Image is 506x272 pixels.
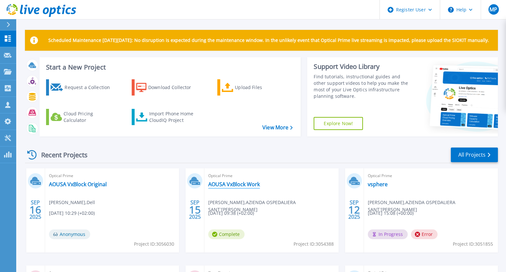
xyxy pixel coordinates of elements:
div: Upload Files [235,81,287,94]
div: Support Video Library [314,62,409,71]
p: Scheduled Maintenance [DATE][DATE]: No disruption is expected during the maintenance window. In t... [48,38,489,43]
a: Upload Files [217,79,290,96]
span: Optical Prime [49,172,175,179]
a: All Projects [451,148,498,162]
a: View More [262,124,293,131]
span: [PERSON_NAME] , AZIENDA OSPEDALIERA SANT`[PERSON_NAME] [368,199,498,213]
span: Project ID: 3051855 [453,240,493,248]
span: [DATE] 15:08 (+00:00) [368,210,414,217]
a: Cloud Pricing Calculator [46,109,118,125]
a: Explore Now! [314,117,363,130]
span: Complete [208,229,245,239]
span: 12 [348,207,360,213]
span: [DATE] 10:29 (+02:00) [49,210,95,217]
a: AOUSA VxBlock Original [49,181,107,188]
span: Optical Prime [368,172,494,179]
a: vsphere [368,181,388,188]
a: AOUSA VxBlock Work [208,181,260,188]
span: [DATE] 09:38 (+02:00) [208,210,254,217]
a: Download Collector [132,79,204,96]
div: SEP 2025 [189,198,201,222]
span: Error [411,229,438,239]
span: Optical Prime [208,172,334,179]
div: Recent Projects [25,147,96,163]
span: MP [489,7,497,12]
div: SEP 2025 [29,198,42,222]
h3: Start a New Project [46,64,293,71]
div: Import Phone Home CloudIQ Project [149,110,200,123]
div: Cloud Pricing Calculator [64,110,115,123]
div: Find tutorials, instructional guides and other support videos to help you make the most of your L... [314,73,409,99]
span: Project ID: 3054388 [294,240,334,248]
a: Request a Collection [46,79,118,96]
div: Download Collector [148,81,200,94]
span: 15 [189,207,201,213]
span: In Progress [368,229,408,239]
span: 16 [30,207,41,213]
div: SEP 2025 [348,198,360,222]
span: [PERSON_NAME] , Dell [49,199,95,206]
span: Project ID: 3056030 [134,240,174,248]
span: [PERSON_NAME] , AZIENDA OSPEDALIERA SANT`[PERSON_NAME] [208,199,338,213]
div: Request a Collection [65,81,116,94]
span: Anonymous [49,229,90,239]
